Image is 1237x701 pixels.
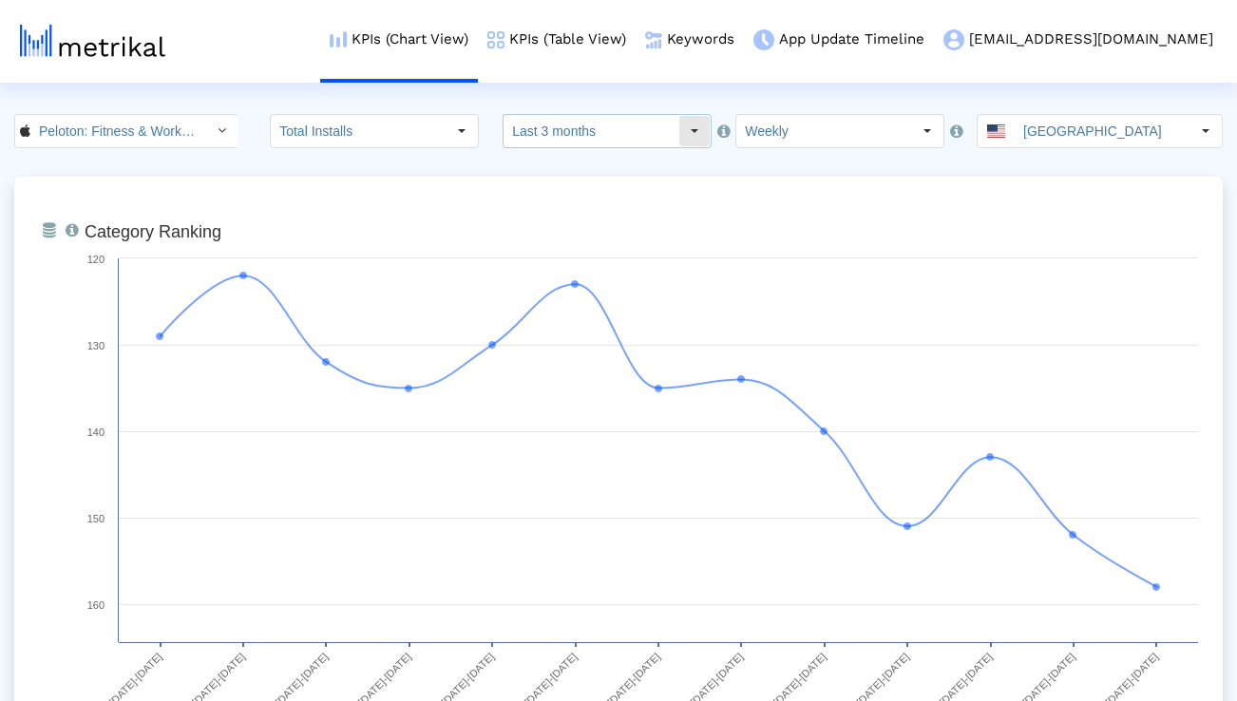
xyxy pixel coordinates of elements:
[20,25,165,57] img: metrical-logo-light.png
[85,222,221,241] tspan: Category Ranking
[87,340,105,351] text: 130
[87,599,105,611] text: 160
[487,31,504,48] img: kpi-table-menu-icon.png
[645,31,662,48] img: keywords.png
[753,29,774,50] img: app-update-menu-icon.png
[1189,115,1222,147] div: Select
[911,115,943,147] div: Select
[87,254,105,265] text: 120
[87,426,105,438] text: 140
[87,513,105,524] text: 150
[446,115,478,147] div: Select
[330,31,347,47] img: kpi-chart-menu-icon.png
[943,29,964,50] img: my-account-menu-icon.png
[205,115,238,147] div: Select
[678,115,711,147] div: Select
